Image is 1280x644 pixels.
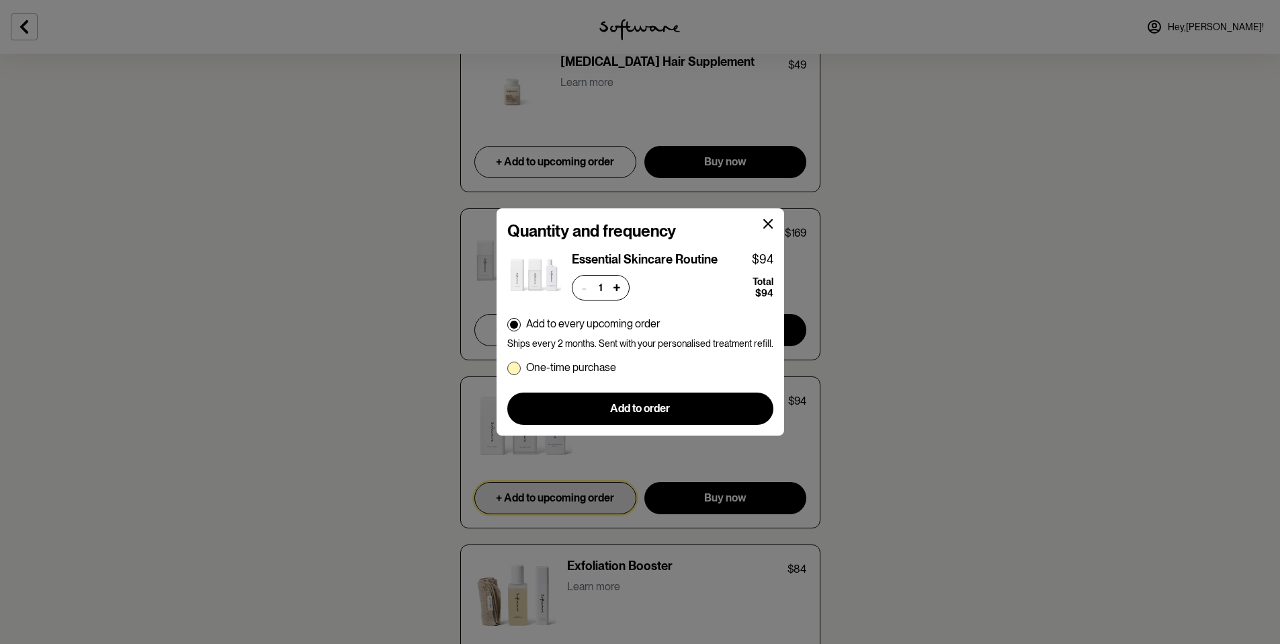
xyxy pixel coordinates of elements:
[526,361,616,374] p: One-time purchase
[594,281,607,294] span: 1
[575,278,594,297] button: -
[507,222,773,241] h4: Quantity and frequency
[607,278,626,297] button: +
[507,393,773,425] button: Add to order
[507,338,773,350] p: Ships every 2 months. Sent with your personalised treatment refill.
[507,255,561,296] img: Essential Skincare Routine product
[753,288,773,299] p: $94
[741,252,773,267] h6: $94
[610,402,670,415] span: Add to order
[753,276,773,288] p: Total
[572,252,718,267] h6: Essential Skincare Routine
[526,317,660,330] p: Add to every upcoming order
